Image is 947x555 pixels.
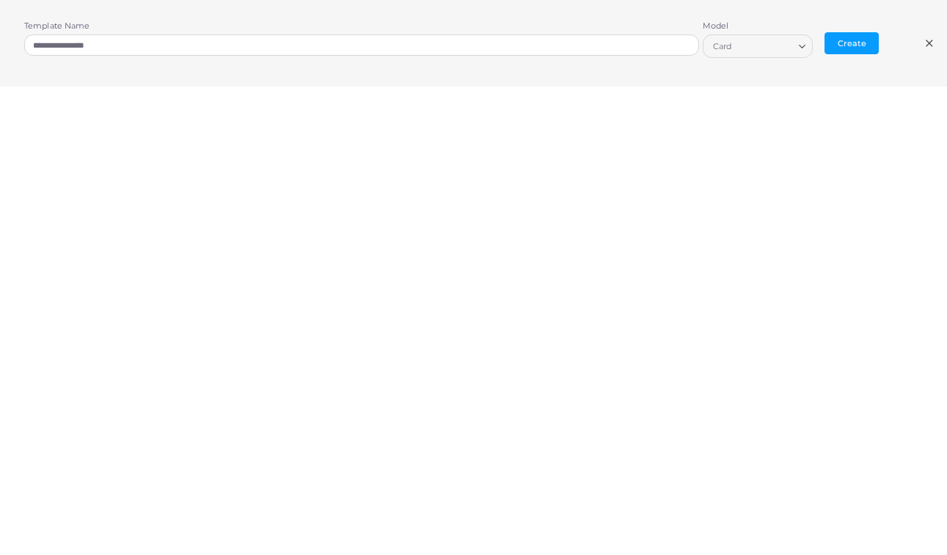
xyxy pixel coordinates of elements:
[24,21,89,32] label: Template Name
[703,21,729,32] label: Model
[711,39,734,54] span: Card
[824,32,879,54] button: Create
[735,38,793,54] input: Search for option
[703,34,813,58] div: Search for option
